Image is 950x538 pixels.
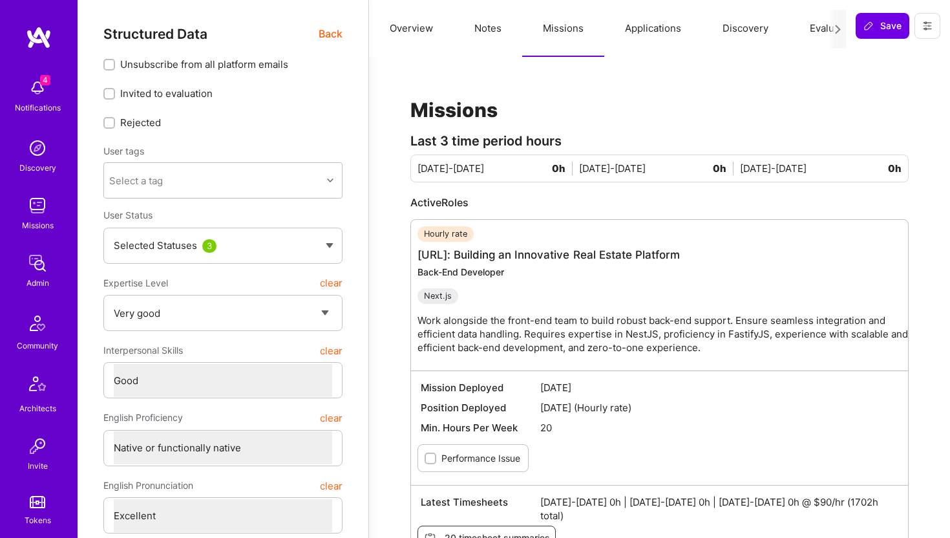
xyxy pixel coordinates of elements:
span: Unsubscribe from all platform emails [120,58,288,71]
span: 0h [552,162,573,175]
div: Missions [22,219,54,232]
div: Select a tag [109,174,163,188]
span: Interpersonal Skills [103,339,183,362]
span: User Status [103,210,153,221]
button: clear [320,406,343,429]
button: clear [320,474,343,497]
button: clear [320,272,343,295]
img: teamwork [25,193,50,219]
i: icon Chevron [327,177,333,184]
div: Notifications [15,101,61,114]
div: 3 [202,239,216,253]
span: English Proficiency [103,406,183,429]
span: Expertise Level [103,272,168,295]
span: Back [319,26,343,42]
div: Admin [26,276,49,290]
div: Active Roles [410,195,909,210]
a: [URL]: Building an Innovative Real Estate Platform [417,248,680,261]
div: [DATE]-[DATE] [579,162,741,175]
span: 20 [540,421,898,435]
img: discovery [25,135,50,161]
span: Invited to evaluation [120,87,213,100]
div: [DATE]-[DATE] [417,162,579,175]
span: [DATE] [540,381,898,394]
img: logo [26,26,52,49]
div: Next.js [417,288,458,304]
span: Mission Deployed [421,381,540,394]
p: Work alongside the front-end team to build robust back-end support. Ensure seamless integration a... [417,314,914,354]
img: admin teamwork [25,250,50,276]
span: 4 [40,75,50,85]
div: Last 3 time period hours [410,134,909,148]
span: [DATE]-[DATE] 0h | [DATE]-[DATE] 0h | [DATE]-[DATE] 0h @ $90/hr (1702h total) [540,495,898,522]
div: Architects [19,402,56,415]
div: Discovery [19,161,56,175]
span: Position Deployed [421,401,540,414]
span: Structured Data [103,26,207,42]
h1: Missions [410,98,909,122]
div: Community [17,339,58,352]
img: caret [326,243,333,248]
label: Performance Issue [441,451,520,465]
div: [DATE]-[DATE] [740,162,902,175]
label: User tags [103,145,144,157]
div: Back-End Developer [417,266,914,278]
div: Hourly rate [417,226,474,242]
span: Selected Statuses [114,239,197,252]
div: Invite [28,459,48,473]
span: English Pronunciation [103,474,193,497]
span: 0h [713,162,734,175]
span: Latest Timesheets [421,495,540,522]
img: Invite [25,433,50,459]
img: bell [25,75,50,101]
i: icon Next [833,25,843,34]
button: Save [856,13,909,39]
span: Save [863,19,902,32]
img: Community [22,308,53,339]
span: [DATE] (Hourly rate) [540,401,898,414]
button: clear [320,339,343,362]
span: 0h [888,162,902,175]
img: Architects [22,371,53,402]
div: Tokens [25,513,51,527]
span: Min. Hours Per Week [421,421,540,435]
img: tokens [30,496,45,508]
span: Rejected [120,116,161,129]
